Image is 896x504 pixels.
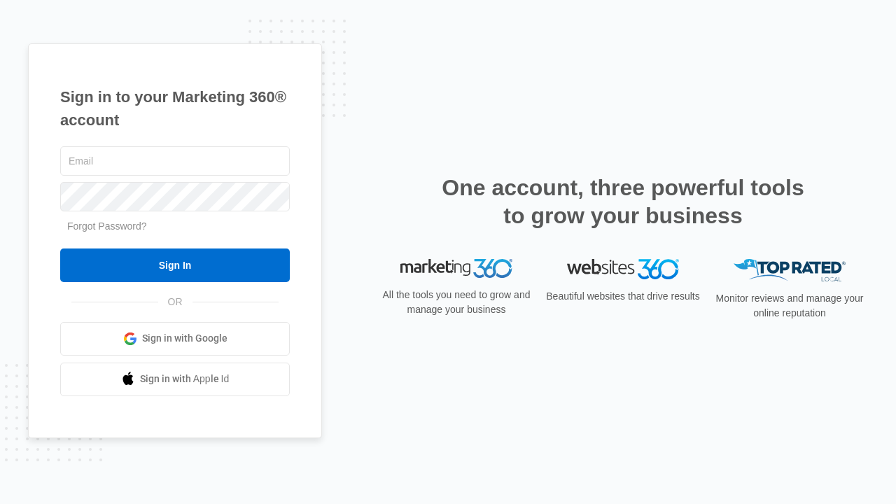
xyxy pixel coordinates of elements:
[567,259,679,279] img: Websites 360
[142,331,227,346] span: Sign in with Google
[545,289,701,304] p: Beautiful websites that drive results
[60,363,290,396] a: Sign in with Apple Id
[67,220,147,232] a: Forgot Password?
[378,288,535,317] p: All the tools you need to grow and manage your business
[734,259,846,282] img: Top Rated Local
[60,322,290,356] a: Sign in with Google
[400,259,512,279] img: Marketing 360
[60,248,290,282] input: Sign In
[60,85,290,132] h1: Sign in to your Marketing 360® account
[437,174,808,230] h2: One account, three powerful tools to grow your business
[158,295,192,309] span: OR
[140,372,230,386] span: Sign in with Apple Id
[60,146,290,176] input: Email
[711,291,868,321] p: Monitor reviews and manage your online reputation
